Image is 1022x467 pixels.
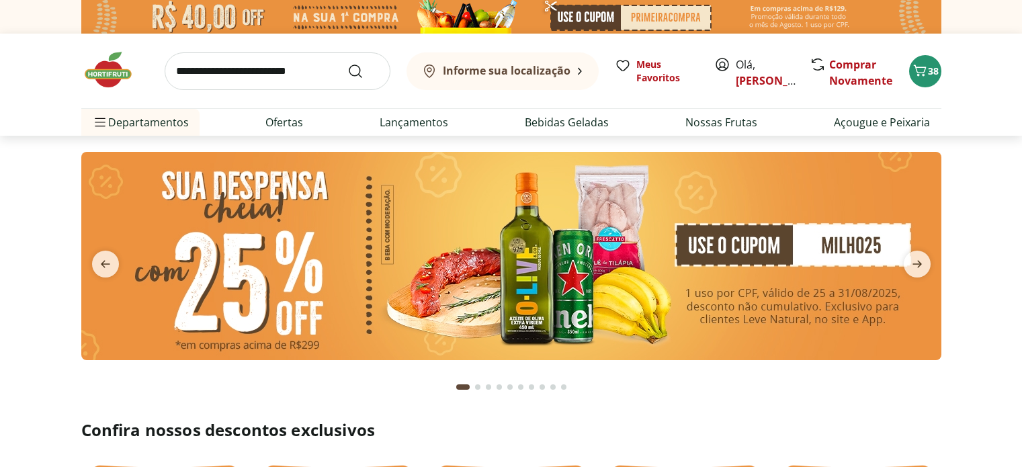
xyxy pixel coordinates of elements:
[615,58,698,85] a: Meus Favoritos
[165,52,390,90] input: search
[928,65,939,77] span: 38
[483,371,494,403] button: Go to page 3 from fs-carousel
[834,114,930,130] a: Açougue e Peixaria
[537,371,548,403] button: Go to page 8 from fs-carousel
[92,106,189,138] span: Departamentos
[494,371,505,403] button: Go to page 4 from fs-carousel
[548,371,558,403] button: Go to page 9 from fs-carousel
[909,55,941,87] button: Carrinho
[265,114,303,130] a: Ofertas
[515,371,526,403] button: Go to page 6 from fs-carousel
[558,371,569,403] button: Go to page 10 from fs-carousel
[81,251,130,278] button: previous
[454,371,472,403] button: Current page from fs-carousel
[472,371,483,403] button: Go to page 2 from fs-carousel
[81,152,941,360] img: cupom
[81,419,941,441] h2: Confira nossos descontos exclusivos
[81,50,148,90] img: Hortifruti
[505,371,515,403] button: Go to page 5 from fs-carousel
[407,52,599,90] button: Informe sua localização
[736,73,823,88] a: [PERSON_NAME]
[829,57,892,88] a: Comprar Novamente
[636,58,698,85] span: Meus Favoritos
[893,251,941,278] button: next
[736,56,796,89] span: Olá,
[347,63,380,79] button: Submit Search
[525,114,609,130] a: Bebidas Geladas
[92,106,108,138] button: Menu
[443,63,570,78] b: Informe sua localização
[685,114,757,130] a: Nossas Frutas
[380,114,448,130] a: Lançamentos
[526,371,537,403] button: Go to page 7 from fs-carousel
